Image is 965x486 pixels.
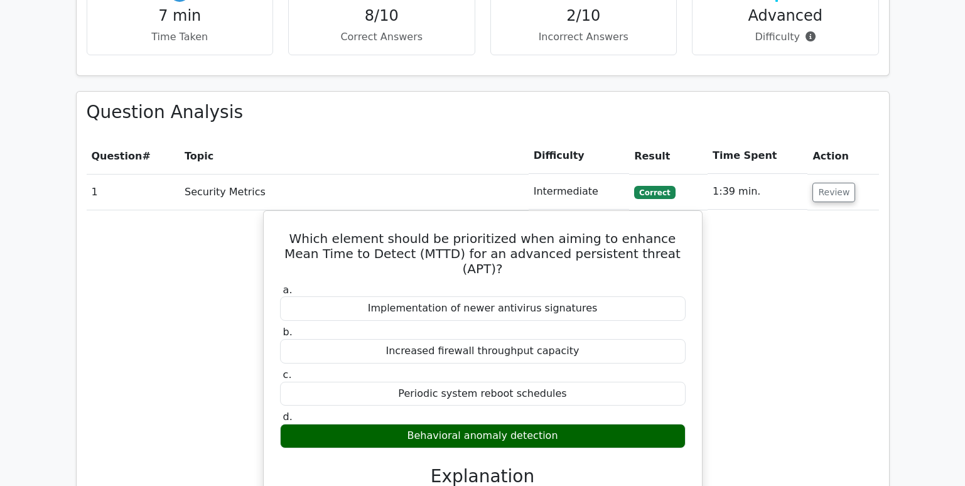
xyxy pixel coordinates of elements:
th: Time Spent [708,138,807,174]
span: b. [283,326,293,338]
h5: Which element should be prioritized when aiming to enhance Mean Time to Detect (MTTD) for an adva... [279,231,687,276]
h4: 2/10 [501,7,667,25]
span: c. [283,369,292,381]
td: 1 [87,174,180,210]
p: Incorrect Answers [501,30,667,45]
h4: 7 min [97,7,263,25]
button: Review [812,183,855,202]
h4: Advanced [703,7,868,25]
p: Time Taken [97,30,263,45]
td: Security Metrics [180,174,529,210]
th: Difficulty [529,138,630,174]
td: 1:39 min. [708,174,807,210]
th: Topic [180,138,529,174]
span: d. [283,411,293,423]
div: Increased firewall throughput capacity [280,339,686,364]
div: Behavioral anomaly detection [280,424,686,448]
div: Implementation of newer antivirus signatures [280,296,686,321]
th: Action [807,138,878,174]
p: Correct Answers [299,30,465,45]
span: Correct [634,186,675,198]
h4: 8/10 [299,7,465,25]
td: Intermediate [529,174,630,210]
th: Result [629,138,708,174]
th: # [87,138,180,174]
p: Difficulty [703,30,868,45]
span: Question [92,150,143,162]
div: Periodic system reboot schedules [280,382,686,406]
h3: Question Analysis [87,102,879,123]
span: a. [283,284,293,296]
